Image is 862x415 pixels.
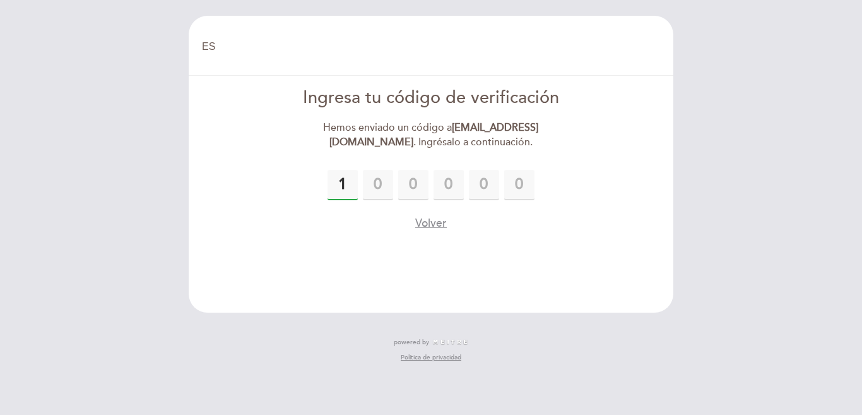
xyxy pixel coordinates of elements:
div: Hemos enviado un código a . Ingrésalo a continuación. [286,121,576,150]
input: 0 [398,170,428,200]
a: Política de privacidad [401,353,461,362]
a: powered by [394,338,468,347]
input: 0 [504,170,534,200]
input: 0 [434,170,464,200]
img: MEITRE [432,339,468,346]
div: Ingresa tu código de verificación [286,86,576,111]
span: powered by [394,338,429,347]
input: 0 [363,170,393,200]
input: 0 [328,170,358,200]
strong: [EMAIL_ADDRESS][DOMAIN_NAME] [329,121,539,148]
button: Volver [415,215,447,231]
input: 0 [469,170,499,200]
